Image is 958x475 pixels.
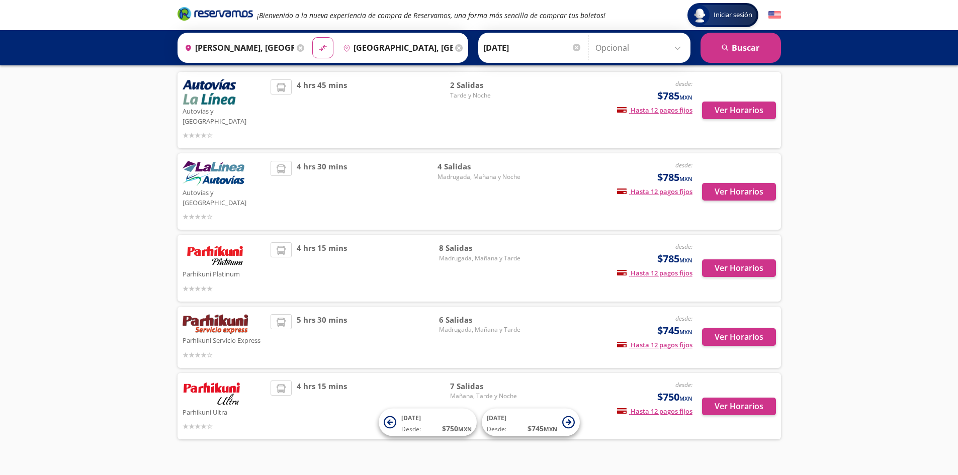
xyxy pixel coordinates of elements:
[617,187,692,196] span: Hasta 12 pagos fijos
[183,105,266,126] p: Autovías y [GEOGRAPHIC_DATA]
[450,91,520,100] span: Tarde y Noche
[657,390,692,405] span: $750
[675,381,692,389] em: desde:
[617,106,692,115] span: Hasta 12 pagos fijos
[183,79,236,105] img: Autovías y La Línea
[183,314,248,334] img: Parhikuni Servicio Express
[183,186,266,208] p: Autovías y [GEOGRAPHIC_DATA]
[675,161,692,169] em: desde:
[450,381,520,392] span: 7 Salidas
[679,93,692,101] small: MXN
[450,392,520,401] span: Mañana, Tarde y Noche
[183,406,266,418] p: Parhikuni Ultra
[297,161,347,222] span: 4 hrs 30 mins
[710,10,756,20] span: Iniciar sesión
[679,328,692,336] small: MXN
[297,242,347,294] span: 4 hrs 15 mins
[702,398,776,415] button: Ver Horarios
[439,242,520,254] span: 8 Salidas
[257,11,605,20] em: ¡Bienvenido a la nueva experiencia de compra de Reservamos, una forma más sencilla de comprar tus...
[482,409,580,436] button: [DATE]Desde:$745MXN
[679,175,692,182] small: MXN
[450,79,520,91] span: 2 Salidas
[178,6,253,24] a: Brand Logo
[701,33,781,63] button: Buscar
[183,267,266,279] p: Parhikuni Platinum
[702,328,776,346] button: Ver Horarios
[178,6,253,21] i: Brand Logo
[702,183,776,201] button: Ver Horarios
[617,407,692,416] span: Hasta 12 pagos fijos
[595,35,685,60] input: Opcional
[458,425,472,433] small: MXN
[528,423,557,434] span: $ 745
[183,381,241,406] img: Parhikuni Ultra
[679,395,692,402] small: MXN
[401,425,421,434] span: Desde:
[657,323,692,338] span: $745
[439,314,520,326] span: 6 Salidas
[439,325,520,334] span: Madrugada, Mañana y Tarde
[183,334,266,346] p: Parhikuni Servicio Express
[675,79,692,88] em: desde:
[487,414,506,422] span: [DATE]
[768,9,781,22] button: English
[657,251,692,266] span: $785
[297,314,347,360] span: 5 hrs 30 mins
[657,170,692,185] span: $785
[442,423,472,434] span: $ 750
[183,161,244,186] img: Autovías y La Línea
[483,35,582,60] input: Elegir Fecha
[679,256,692,264] small: MXN
[438,161,520,172] span: 4 Salidas
[702,102,776,119] button: Ver Horarios
[487,425,506,434] span: Desde:
[297,79,347,141] span: 4 hrs 45 mins
[401,414,421,422] span: [DATE]
[657,88,692,104] span: $785
[675,314,692,323] em: desde:
[339,35,453,60] input: Buscar Destino
[675,242,692,251] em: desde:
[702,259,776,277] button: Ver Horarios
[544,425,557,433] small: MXN
[617,340,692,349] span: Hasta 12 pagos fijos
[181,35,294,60] input: Buscar Origen
[379,409,477,436] button: [DATE]Desde:$750MXN
[439,254,520,263] span: Madrugada, Mañana y Tarde
[438,172,520,181] span: Madrugada, Mañana y Noche
[183,242,248,267] img: Parhikuni Platinum
[617,268,692,277] span: Hasta 12 pagos fijos
[297,381,347,432] span: 4 hrs 15 mins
